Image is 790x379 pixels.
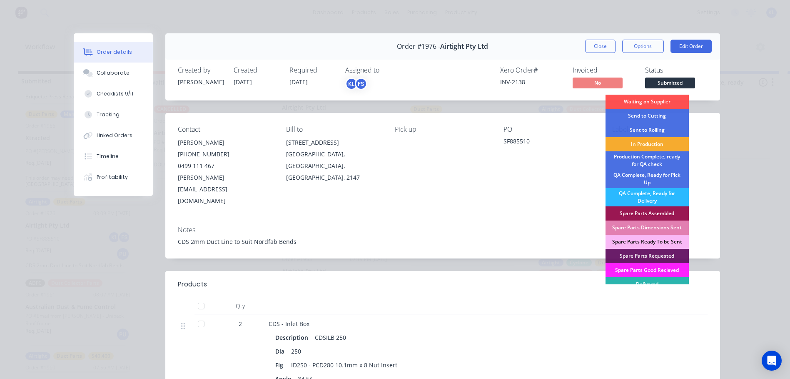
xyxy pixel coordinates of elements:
[178,226,708,234] div: Notes
[500,66,563,74] div: Xero Order #
[178,160,273,172] div: 0499 111 467
[178,172,273,207] div: [PERSON_NAME][EMAIL_ADDRESS][DOMAIN_NAME]
[234,78,252,86] span: [DATE]
[74,63,153,83] button: Collaborate
[645,66,708,74] div: Status
[670,40,712,53] button: Edit Order
[606,170,689,188] div: QA Complete, Ready for Pick Up
[286,148,381,183] div: [GEOGRAPHIC_DATA], [GEOGRAPHIC_DATA], [GEOGRAPHIC_DATA], 2147
[503,125,599,133] div: PO
[645,78,695,88] span: Submitted
[622,40,664,53] button: Options
[762,351,782,371] div: Open Intercom Messenger
[606,206,689,221] div: Spare Parts Assembled
[74,104,153,125] button: Tracking
[178,137,273,207] div: [PERSON_NAME][PHONE_NUMBER]0499 111 467[PERSON_NAME][EMAIL_ADDRESS][DOMAIN_NAME]
[312,331,349,344] div: CDSILB 250
[74,83,153,104] button: Checklists 9/11
[440,43,488,50] span: Airtight Pty Ltd
[606,109,689,123] div: Send to Cutting
[178,237,708,246] div: CDS 2mm Duct Line to Suit Nordfab Bends
[606,221,689,235] div: Spare Parts Dimensions Sent
[74,146,153,167] button: Timeline
[395,125,490,133] div: Pick up
[178,78,224,86] div: [PERSON_NAME]
[289,78,308,86] span: [DATE]
[606,277,689,291] div: Delivered
[178,137,273,148] div: [PERSON_NAME]
[606,249,689,263] div: Spare Parts Requested
[178,125,273,133] div: Contact
[269,320,309,328] span: CDS - Inlet Box
[573,78,623,88] span: No
[606,95,689,109] div: Waiting on Supplier
[178,66,224,74] div: Created by
[573,66,635,74] div: Invoiced
[97,48,132,56] div: Order details
[345,78,367,90] button: KLFS
[97,69,130,77] div: Collaborate
[275,359,288,371] div: Flg
[215,298,265,314] div: Qty
[397,43,440,50] span: Order #1976 -
[606,137,689,151] div: In Production
[606,151,689,170] div: Production Complete, ready for QA check
[97,90,133,98] div: Checklists 9/11
[74,125,153,146] button: Linked Orders
[585,40,616,53] button: Close
[178,148,273,160] div: [PHONE_NUMBER]
[286,137,381,183] div: [STREET_ADDRESS][GEOGRAPHIC_DATA], [GEOGRAPHIC_DATA], [GEOGRAPHIC_DATA], 2147
[74,42,153,63] button: Order details
[606,263,689,277] div: Spare Parts Good Recieved
[500,78,563,86] div: INV-2138
[606,235,689,249] div: Spare Parts Ready To be Sent
[288,359,401,371] div: ID250 - PCD280 10.1mm x 8 Nut Insert
[503,137,599,148] div: SF885510
[239,319,242,328] span: 2
[178,279,207,289] div: Products
[97,111,120,118] div: Tracking
[288,345,304,357] div: 250
[234,66,279,74] div: Created
[97,173,128,181] div: Profitability
[289,66,335,74] div: Required
[286,137,381,148] div: [STREET_ADDRESS]
[97,153,119,160] div: Timeline
[275,331,312,344] div: Description
[606,123,689,137] div: Sent to Rolling
[286,125,381,133] div: Bill to
[645,78,695,90] button: Submitted
[606,188,689,206] div: QA Complete, Ready for Delivery
[74,167,153,188] button: Profitability
[97,132,132,139] div: Linked Orders
[275,345,288,357] div: Dia
[345,78,358,90] div: KL
[355,78,367,90] div: FS
[345,66,429,74] div: Assigned to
